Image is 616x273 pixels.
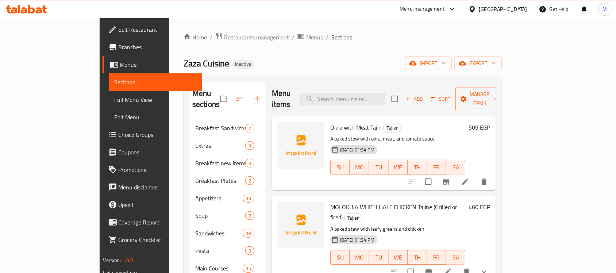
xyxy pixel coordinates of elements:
[461,177,470,186] a: Edit menu item
[278,122,324,169] img: Okra with Meat Tajin
[405,57,452,70] button: import
[408,250,427,265] button: TH
[372,162,386,173] span: TU
[109,73,203,91] a: Sections
[246,247,254,254] span: 9
[429,93,453,105] button: Sort
[350,250,369,265] button: MO
[215,32,289,42] a: Restaurants management
[246,125,254,132] span: 2
[195,124,245,132] span: Breakfast Sandwich
[119,183,197,192] span: Menu disclaimer
[195,159,245,168] span: Breakfast new items
[115,78,197,86] span: Sections
[103,161,203,178] a: Promotions
[411,252,424,263] span: TH
[431,95,451,103] span: Sort
[195,246,245,255] span: Pasta
[300,93,386,105] input: search
[245,211,254,220] div: items
[103,21,203,38] a: Edit Restaurant
[344,214,363,222] div: Tajien
[392,252,405,263] span: WE
[426,93,455,105] span: Sort items
[232,61,254,67] span: Inactive
[189,242,266,259] div: Pasta9
[192,88,220,110] h2: Menu sections
[411,162,424,173] span: TH
[119,148,197,157] span: Coupons
[189,207,266,224] div: Soup8
[404,95,424,103] span: Add
[119,165,197,174] span: Promotions
[195,176,245,185] span: Breakfast Plates
[243,264,254,273] div: items
[353,162,366,173] span: MO
[243,265,254,272] span: 15
[245,246,254,255] div: items
[455,88,504,110] button: Manage items
[195,229,243,238] span: Sandwiches
[479,5,527,13] div: [GEOGRAPHIC_DATA]
[372,252,386,263] span: TU
[103,178,203,196] a: Menu disclaimer
[115,95,197,104] span: Full Menu View
[330,224,466,234] p: A baked stew with leafy greens and chicken.
[292,33,294,42] li: /
[469,202,490,212] h6: 460 EGP
[337,237,377,243] span: [DATE] 01:34 PM
[403,93,426,105] span: Add item
[350,160,369,174] button: MO
[389,250,408,265] button: WE
[243,194,254,203] div: items
[103,214,203,231] a: Coverage Report
[403,93,426,105] button: Add
[297,32,323,42] a: Menus
[184,32,502,42] nav: breadcrumb
[184,55,229,72] span: Zaza Cuisine
[603,5,607,13] span: M
[408,160,427,174] button: TH
[461,90,498,108] span: Manage items
[334,162,347,173] span: SU
[245,176,254,185] div: items
[427,160,447,174] button: FR
[243,230,254,237] span: 18
[455,57,502,70] button: export
[387,91,403,107] span: Select section
[119,43,197,51] span: Branches
[369,160,389,174] button: TU
[189,154,266,172] div: Breakfast new items9
[232,60,254,69] div: Inactive
[246,212,254,219] span: 8
[446,160,466,174] button: SA
[195,211,245,220] span: Soup
[189,224,266,242] div: Sandwiches18
[245,141,254,150] div: items
[195,141,245,150] div: Extras
[330,250,350,265] button: SU
[476,173,493,191] button: delete
[469,122,490,132] h6: 505 EGP
[331,33,352,42] span: Sections
[326,33,328,42] li: /
[189,119,266,137] div: Breakfast Sandwich2
[109,91,203,108] a: Full Menu View
[243,229,254,238] div: items
[334,252,347,263] span: SU
[103,126,203,143] a: Choice Groups
[195,194,243,203] span: Appetizers
[122,255,134,265] span: 1.0.0
[449,162,463,173] span: SA
[103,196,203,214] a: Upsell
[103,38,203,56] a: Branches
[384,124,401,132] span: Tajien
[243,195,254,202] span: 13
[446,250,466,265] button: SA
[369,250,389,265] button: TU
[109,108,203,126] a: Edit Menu
[189,172,266,189] div: Breakfast Plates2
[330,201,457,223] span: MOLOKHIA WHITH HALF CHICKEN Tajine (Grilled or fired)
[353,252,366,263] span: MO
